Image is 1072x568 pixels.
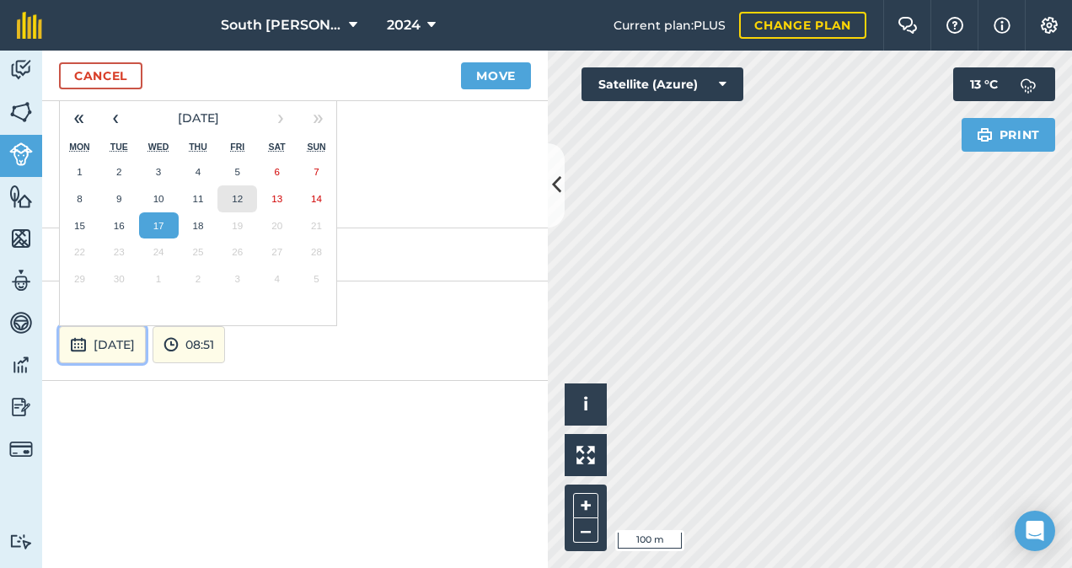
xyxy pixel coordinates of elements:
[60,158,99,185] button: 1 September 2025
[314,166,319,177] abbr: 7 September 2025
[179,158,218,185] button: 4 September 2025
[153,246,164,257] abbr: 24 September 2025
[269,142,286,152] abbr: Saturday
[962,118,1056,152] button: Print
[953,67,1055,101] button: 13 °C
[59,326,146,363] button: [DATE]
[297,185,336,212] button: 14 September 2025
[192,193,203,204] abbr: 11 September 2025
[153,326,225,363] button: 08:51
[297,265,336,292] button: 5 October 2025
[59,62,142,89] a: Cancel
[70,335,87,355] img: svg+xml;base64,PD94bWwgdmVyc2lvbj0iMS4wIiBlbmNvZGluZz0idXRmLTgiPz4KPCEtLSBHZW5lcmF0b3I6IEFkb2JlIE...
[114,220,125,231] abbr: 16 September 2025
[179,212,218,239] button: 18 September 2025
[573,518,598,543] button: –
[582,67,743,101] button: Satellite (Azure)
[230,142,244,152] abbr: Friday
[307,142,325,152] abbr: Sunday
[9,394,33,420] img: svg+xml;base64,PD94bWwgdmVyc2lvbj0iMS4wIiBlbmNvZGluZz0idXRmLTgiPz4KPCEtLSBHZW5lcmF0b3I6IEFkb2JlIE...
[461,62,531,89] button: Move
[739,12,866,39] a: Change plan
[139,238,179,265] button: 24 September 2025
[192,246,203,257] abbr: 25 September 2025
[99,212,139,239] button: 16 September 2025
[297,212,336,239] button: 21 September 2025
[60,265,99,292] button: 29 September 2025
[235,273,240,284] abbr: 3 October 2025
[217,158,257,185] button: 5 September 2025
[257,265,297,292] button: 4 October 2025
[139,265,179,292] button: 1 October 2025
[179,238,218,265] button: 25 September 2025
[74,220,85,231] abbr: 15 September 2025
[299,99,336,137] button: »
[217,185,257,212] button: 12 September 2025
[257,185,297,212] button: 13 September 2025
[945,17,965,34] img: A question mark icon
[74,273,85,284] abbr: 29 September 2025
[116,193,121,204] abbr: 9 September 2025
[60,212,99,239] button: 15 September 2025
[977,125,993,145] img: svg+xml;base64,PHN2ZyB4bWxucz0iaHR0cDovL3d3dy53My5vcmcvMjAwMC9zdmciIHdpZHRoPSIxOSIgaGVpZ2h0PSIyNC...
[42,228,548,281] div: 67
[9,184,33,209] img: svg+xml;base64,PHN2ZyB4bWxucz0iaHR0cDovL3d3dy53My5vcmcvMjAwMC9zdmciIHdpZHRoPSI1NiIgaGVpZ2h0PSI2MC...
[192,220,203,231] abbr: 18 September 2025
[148,142,169,152] abbr: Wednesday
[156,166,161,177] abbr: 3 September 2025
[1039,17,1059,34] img: A cog icon
[60,185,99,212] button: 8 September 2025
[99,185,139,212] button: 9 September 2025
[232,193,243,204] abbr: 12 September 2025
[262,99,299,137] button: ›
[196,166,201,177] abbr: 4 September 2025
[114,246,125,257] abbr: 23 September 2025
[9,142,33,166] img: svg+xml;base64,PD94bWwgdmVyc2lvbj0iMS4wIiBlbmNvZGluZz0idXRmLTgiPz4KPCEtLSBHZW5lcmF0b3I6IEFkb2JlIE...
[565,383,607,426] button: i
[77,193,82,204] abbr: 8 September 2025
[271,246,282,257] abbr: 27 September 2025
[311,193,322,204] abbr: 14 September 2025
[217,238,257,265] button: 26 September 2025
[221,15,342,35] span: South [PERSON_NAME]
[9,268,33,293] img: svg+xml;base64,PD94bWwgdmVyc2lvbj0iMS4wIiBlbmNvZGluZz0idXRmLTgiPz4KPCEtLSBHZW5lcmF0b3I6IEFkb2JlIE...
[271,193,282,204] abbr: 13 September 2025
[311,220,322,231] abbr: 21 September 2025
[17,12,42,39] img: fieldmargin Logo
[156,273,161,284] abbr: 1 October 2025
[257,158,297,185] button: 6 September 2025
[232,220,243,231] abbr: 19 September 2025
[257,212,297,239] button: 20 September 2025
[9,352,33,378] img: svg+xml;base64,PD94bWwgdmVyc2lvbj0iMS4wIiBlbmNvZGluZz0idXRmLTgiPz4KPCEtLSBHZW5lcmF0b3I6IEFkb2JlIE...
[116,166,121,177] abbr: 2 September 2025
[139,212,179,239] button: 17 September 2025
[1015,511,1055,551] div: Open Intercom Messenger
[74,246,85,257] abbr: 22 September 2025
[114,273,125,284] abbr: 30 September 2025
[69,142,90,152] abbr: Monday
[196,273,201,284] abbr: 2 October 2025
[994,15,1010,35] img: svg+xml;base64,PHN2ZyB4bWxucz0iaHR0cDovL3d3dy53My5vcmcvMjAwMC9zdmciIHdpZHRoPSIxNyIgaGVpZ2h0PSIxNy...
[274,166,279,177] abbr: 6 September 2025
[576,446,595,464] img: Four arrows, one pointing top left, one top right, one bottom right and the last bottom left
[311,246,322,257] abbr: 28 September 2025
[314,273,319,284] abbr: 5 October 2025
[297,158,336,185] button: 7 September 2025
[163,335,179,355] img: svg+xml;base64,PD94bWwgdmVyc2lvbj0iMS4wIiBlbmNvZGluZz0idXRmLTgiPz4KPCEtLSBHZW5lcmF0b3I6IEFkb2JlIE...
[387,15,421,35] span: 2024
[9,57,33,83] img: svg+xml;base64,PD94bWwgdmVyc2lvbj0iMS4wIiBlbmNvZGluZz0idXRmLTgiPz4KPCEtLSBHZW5lcmF0b3I6IEFkb2JlIE...
[139,158,179,185] button: 3 September 2025
[1011,67,1045,101] img: svg+xml;base64,PD94bWwgdmVyc2lvbj0iMS4wIiBlbmNvZGluZz0idXRmLTgiPz4KPCEtLSBHZW5lcmF0b3I6IEFkb2JlIE...
[9,99,33,125] img: svg+xml;base64,PHN2ZyB4bWxucz0iaHR0cDovL3d3dy53My5vcmcvMjAwMC9zdmciIHdpZHRoPSI1NiIgaGVpZ2h0PSI2MC...
[9,533,33,549] img: svg+xml;base64,PD94bWwgdmVyc2lvbj0iMS4wIiBlbmNvZGluZz0idXRmLTgiPz4KPCEtLSBHZW5lcmF0b3I6IEFkb2JlIE...
[153,193,164,204] abbr: 10 September 2025
[232,246,243,257] abbr: 26 September 2025
[110,142,128,152] abbr: Tuesday
[271,220,282,231] abbr: 20 September 2025
[99,238,139,265] button: 23 September 2025
[898,17,918,34] img: Two speech bubbles overlapping with the left bubble in the forefront
[134,99,262,137] button: [DATE]
[60,238,99,265] button: 22 September 2025
[235,166,240,177] abbr: 5 September 2025
[153,220,164,231] abbr: 17 September 2025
